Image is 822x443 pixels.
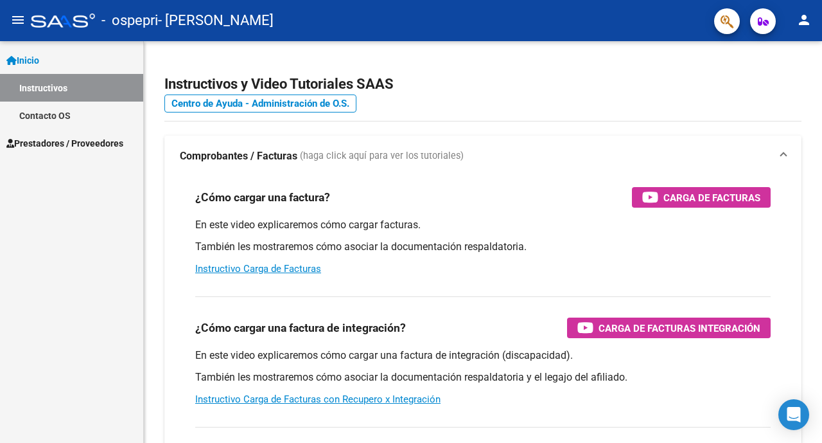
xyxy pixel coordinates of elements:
[632,187,771,208] button: Carga de Facturas
[158,6,274,35] span: - [PERSON_NAME]
[599,320,760,336] span: Carga de Facturas Integración
[195,348,771,363] p: En este video explicaremos cómo cargar una factura de integración (discapacidad).
[778,399,809,430] div: Open Intercom Messenger
[6,136,123,150] span: Prestadores / Proveedores
[567,318,771,338] button: Carga de Facturas Integración
[6,53,39,68] span: Inicio
[164,95,356,113] a: Centro de Ayuda - Administración de O.S.
[10,12,26,28] mat-icon: menu
[164,136,801,177] mat-expansion-panel-header: Comprobantes / Facturas (haga click aquí para ver los tutoriales)
[180,149,297,163] strong: Comprobantes / Facturas
[195,218,771,232] p: En este video explicaremos cómo cargar facturas.
[195,370,771,384] p: También les mostraremos cómo asociar la documentación respaldatoria y el legajo del afiliado.
[195,263,321,275] a: Instructivo Carga de Facturas
[300,149,464,163] span: (haga click aquí para ver los tutoriales)
[195,393,441,405] a: Instructivo Carga de Facturas con Recupero x Integración
[195,240,771,254] p: También les mostraremos cómo asociar la documentación respaldatoria.
[101,6,158,35] span: - ospepri
[663,190,760,206] span: Carga de Facturas
[164,72,801,96] h2: Instructivos y Video Tutoriales SAAS
[796,12,812,28] mat-icon: person
[195,319,406,337] h3: ¿Cómo cargar una factura de integración?
[195,188,330,206] h3: ¿Cómo cargar una factura?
